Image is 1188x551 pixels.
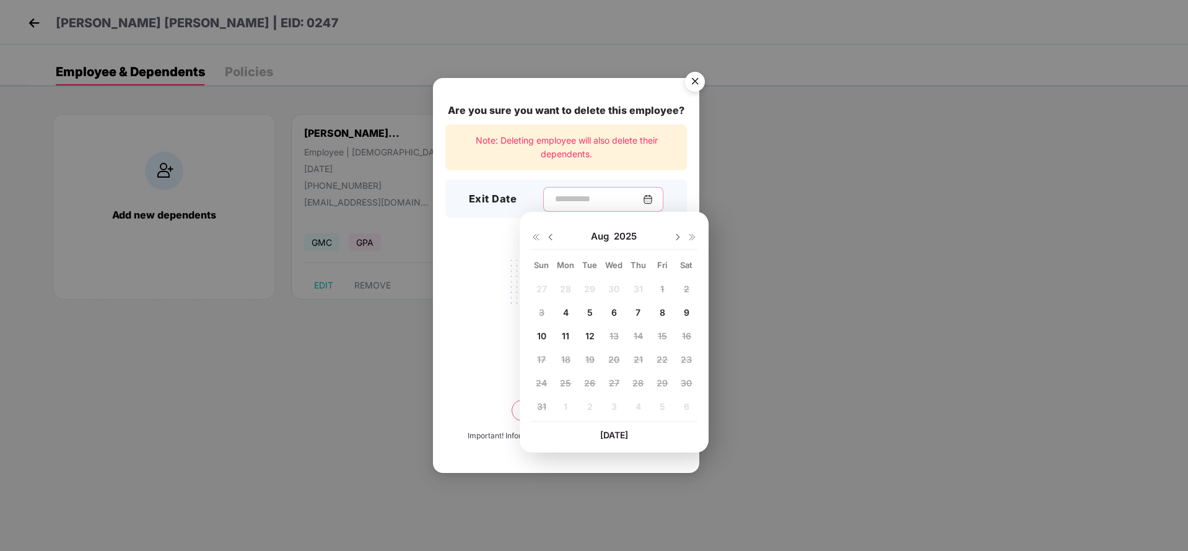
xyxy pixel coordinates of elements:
[579,259,601,271] div: Tue
[688,232,697,242] img: svg+xml;base64,PHN2ZyB4bWxucz0iaHR0cDovL3d3dy53My5vcmcvMjAwMC9zdmciIHdpZHRoPSIxNiIgaGVpZ2h0PSIxNi...
[627,259,649,271] div: Thu
[614,230,637,243] span: 2025
[546,232,556,242] img: svg+xml;base64,PHN2ZyBpZD0iRHJvcGRvd24tMzJ4MzIiIHhtbG5zPSJodHRwOi8vd3d3LnczLm9yZy8yMDAwL3N2ZyIgd2...
[600,430,628,440] span: [DATE]
[537,331,546,341] span: 10
[684,307,689,318] span: 9
[673,232,683,242] img: svg+xml;base64,PHN2ZyBpZD0iRHJvcGRvd24tMzJ4MzIiIHhtbG5zPSJodHRwOi8vd3d3LnczLm9yZy8yMDAwL3N2ZyIgd2...
[643,194,653,204] img: svg+xml;base64,PHN2ZyBpZD0iQ2FsZW5kYXItMzJ4MzIiIHhtbG5zPSJodHRwOi8vd3d3LnczLm9yZy8yMDAwL3N2ZyIgd2...
[678,66,712,101] img: svg+xml;base64,PHN2ZyB4bWxucz0iaHR0cDovL3d3dy53My5vcmcvMjAwMC9zdmciIHdpZHRoPSI1NiIgaGVpZ2h0PSI1Ni...
[512,400,621,421] button: Delete permanently
[531,232,541,242] img: svg+xml;base64,PHN2ZyB4bWxucz0iaHR0cDovL3d3dy53My5vcmcvMjAwMC9zdmciIHdpZHRoPSIxNiIgaGVpZ2h0PSIxNi...
[445,103,687,118] div: Are you sure you want to delete this employee?
[652,259,673,271] div: Fri
[563,307,569,318] span: 4
[603,259,625,271] div: Wed
[591,230,614,243] span: Aug
[587,307,593,318] span: 5
[531,259,553,271] div: Sun
[611,307,617,318] span: 6
[469,191,517,207] h3: Exit Date
[635,307,640,318] span: 7
[555,259,577,271] div: Mon
[676,259,697,271] div: Sat
[585,331,595,341] span: 12
[445,124,687,171] div: Note: Deleting employee will also delete their dependents.
[497,253,635,349] img: svg+xml;base64,PHN2ZyB4bWxucz0iaHR0cDovL3d3dy53My5vcmcvMjAwMC9zdmciIHdpZHRoPSIyMjQiIGhlaWdodD0iMT...
[562,331,569,341] span: 11
[660,307,665,318] span: 8
[468,430,665,442] div: Important! Information once deleted, can’t be recovered.
[678,66,711,100] button: Close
